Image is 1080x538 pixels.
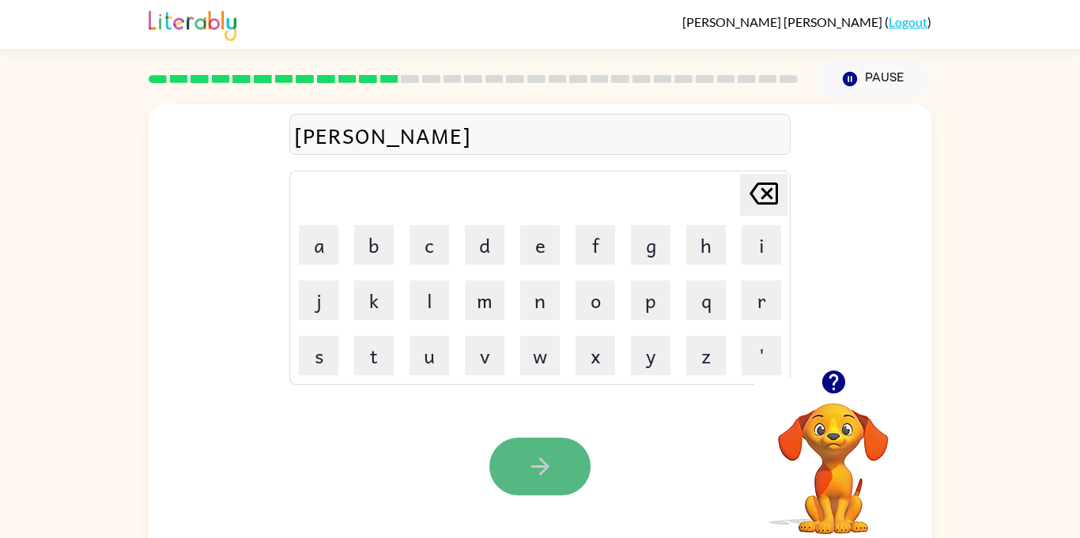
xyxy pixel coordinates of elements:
[576,336,615,375] button: x
[576,225,615,265] button: f
[299,280,338,320] button: j
[631,280,670,320] button: p
[299,225,338,265] button: a
[817,61,931,97] button: Pause
[299,336,338,375] button: s
[410,336,449,375] button: u
[465,280,504,320] button: m
[354,225,394,265] button: b
[465,225,504,265] button: d
[465,336,504,375] button: v
[410,225,449,265] button: c
[294,119,786,152] div: [PERSON_NAME]
[520,280,560,320] button: n
[742,280,781,320] button: r
[354,280,394,320] button: k
[576,280,615,320] button: o
[149,6,236,41] img: Literably
[686,280,726,320] button: q
[682,14,931,29] div: ( )
[354,336,394,375] button: t
[520,336,560,375] button: w
[742,336,781,375] button: '
[682,14,885,29] span: [PERSON_NAME] [PERSON_NAME]
[631,336,670,375] button: y
[686,336,726,375] button: z
[889,14,927,29] a: Logout
[742,225,781,265] button: i
[754,378,912,536] video: Your browser must support playing .mp4 files to use Literably. Please try using another browser.
[686,225,726,265] button: h
[520,225,560,265] button: e
[631,225,670,265] button: g
[410,280,449,320] button: l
